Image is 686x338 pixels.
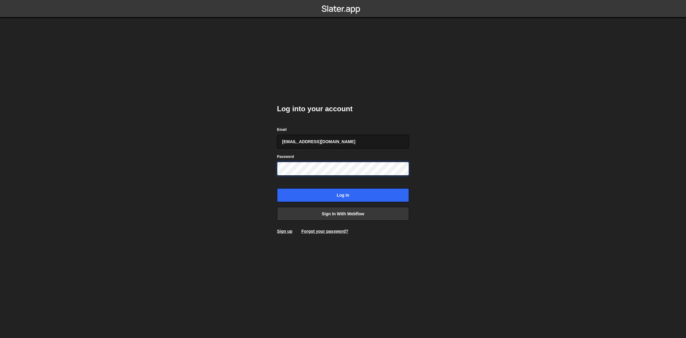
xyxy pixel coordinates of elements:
label: Password [277,154,294,160]
input: Log in [277,188,409,202]
a: Sign up [277,229,292,234]
h2: Log into your account [277,104,409,114]
a: Sign in with Webflow [277,207,409,221]
label: Email [277,127,287,133]
a: Forgot your password? [301,229,348,234]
